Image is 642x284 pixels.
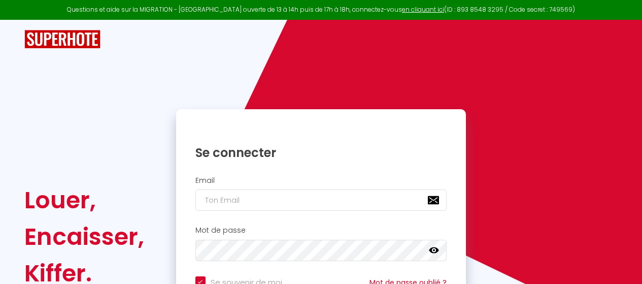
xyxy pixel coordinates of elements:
h1: Se connecter [195,145,447,161]
input: Ton Email [195,190,447,211]
h2: Mot de passe [195,226,447,235]
img: SuperHote logo [24,30,100,49]
div: Encaisser, [24,218,144,255]
div: Louer, [24,182,144,218]
a: en cliquant ici [402,5,444,14]
h2: Email [195,176,447,185]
